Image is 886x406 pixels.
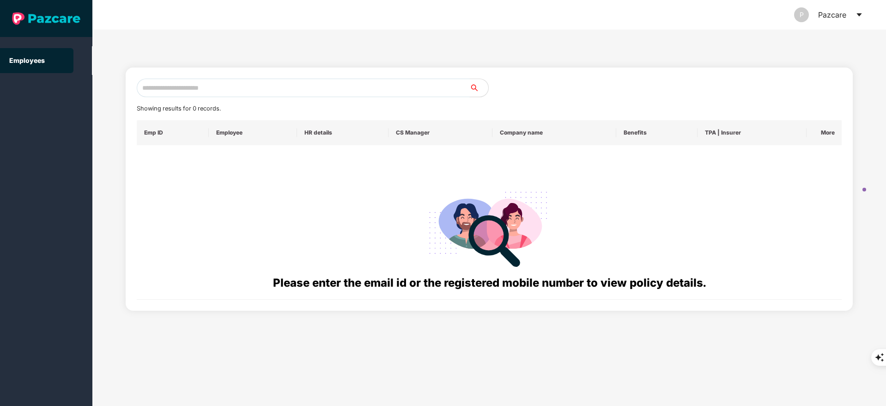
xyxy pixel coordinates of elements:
[856,11,863,18] span: caret-down
[9,56,45,64] a: Employees
[388,120,492,145] th: CS Manager
[807,120,842,145] th: More
[469,79,489,97] button: search
[297,120,388,145] th: HR details
[698,120,807,145] th: TPA | Insurer
[469,84,488,92] span: search
[616,120,698,145] th: Benefits
[423,180,556,274] img: svg+xml;base64,PHN2ZyB4bWxucz0iaHR0cDovL3d3dy53My5vcmcvMjAwMC9zdmciIHdpZHRoPSIyODgiIGhlaWdodD0iMj...
[273,276,706,289] span: Please enter the email id or the registered mobile number to view policy details.
[800,7,804,22] span: P
[137,120,209,145] th: Emp ID
[209,120,297,145] th: Employee
[137,105,221,112] span: Showing results for 0 records.
[492,120,616,145] th: Company name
